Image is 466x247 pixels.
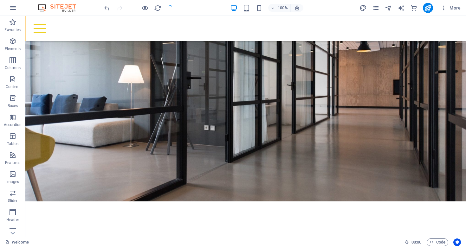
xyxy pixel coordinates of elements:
span: More [441,5,461,11]
i: Pages (Ctrl+Alt+S) [372,4,379,12]
button: 100% [268,4,291,12]
p: Columns [5,65,21,70]
button: navigator [385,4,392,12]
button: Code [427,238,448,246]
button: publish [423,3,433,13]
i: Reload page [154,4,161,12]
p: Tables [7,141,18,146]
p: Favorites [4,27,21,32]
i: Navigator [385,4,392,12]
i: On resize automatically adjust zoom level to fit chosen device. [294,5,300,11]
h6: Session time [405,238,422,246]
img: Editor Logo [36,4,84,12]
i: Publish [424,4,431,12]
span: Code [430,238,445,246]
p: Header [6,217,19,222]
p: Features [5,160,20,165]
i: Undo: Delete elements (Ctrl+Z) [103,4,111,12]
p: Content [6,84,20,89]
p: Elements [5,46,21,51]
button: undo [103,4,111,12]
button: reload [154,4,161,12]
p: Slider [8,198,18,203]
button: Usercentrics [453,238,461,246]
span: 00 00 [411,238,421,246]
button: design [359,4,367,12]
button: pages [372,4,380,12]
button: text_generator [398,4,405,12]
button: commerce [410,4,418,12]
i: Design (Ctrl+Alt+Y) [359,4,367,12]
p: Accordion [4,122,22,127]
a: Click to cancel selection. Double-click to open Pages [5,238,29,246]
span: : [416,240,417,244]
p: Images [6,179,19,184]
h6: 100% [278,4,288,12]
button: More [438,3,463,13]
p: Boxes [8,103,18,108]
i: AI Writer [398,4,405,12]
